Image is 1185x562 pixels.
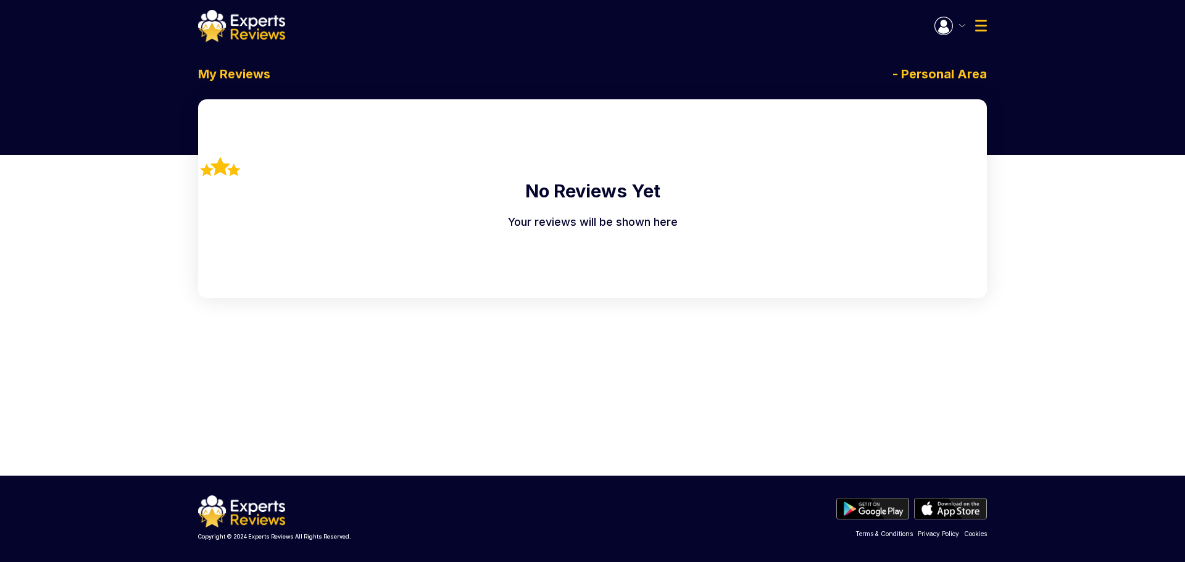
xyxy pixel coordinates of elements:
[959,24,965,27] img: Menu Icon
[934,17,953,35] img: Menu Icon
[964,529,987,539] a: Cookies
[198,66,270,83] p: My Reviews
[855,529,913,539] a: Terms & Conditions
[918,529,959,539] a: Privacy Policy
[198,10,285,42] img: logo
[914,498,987,519] img: apple store btn
[198,532,351,541] p: Copyright © 2024 Experts Reviews All Rights Reserved.
[975,20,987,31] img: Menu Icon
[198,155,243,178] img: rating
[836,498,909,519] img: play store btn
[198,213,987,230] p: Your reviews will be shown here
[892,66,987,83] p: - Personal Area
[198,495,285,527] img: logo
[198,178,987,205] h2: No Reviews Yet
